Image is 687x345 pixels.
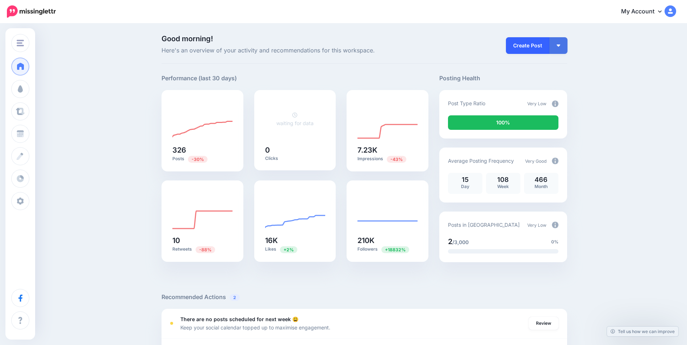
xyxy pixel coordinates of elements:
[172,156,233,162] p: Posts
[188,156,208,163] span: Previous period: 463
[357,237,418,244] h5: 210K
[527,101,546,106] span: Very Low
[552,158,558,164] img: info-circle-grey.png
[490,176,517,183] p: 108
[162,74,237,83] h5: Performance (last 30 days)
[607,327,678,336] a: Tell us how we can improve
[506,37,549,54] a: Create Post
[265,146,325,154] h5: 0
[172,146,233,154] h5: 326
[17,40,24,46] img: menu.png
[381,246,409,253] span: Previous period: 1.11K
[448,221,520,229] p: Posts in [GEOGRAPHIC_DATA]
[170,322,173,325] div: <div class='status-dot small red margin-right'></div>Error
[180,316,298,322] b: There are no posts scheduled for next week 😩
[527,222,546,228] span: Very Low
[552,101,558,107] img: info-circle-grey.png
[276,112,314,126] a: waiting for data
[357,156,418,162] p: Impressions
[196,246,215,253] span: Previous period: 81
[557,44,560,47] img: arrow-down-white.png
[172,237,233,244] h5: 10
[172,246,233,253] p: Retweets
[439,74,567,83] h5: Posting Health
[461,184,469,189] span: Day
[552,222,558,228] img: info-circle-grey.png
[387,156,406,163] span: Previous period: 12.8K
[180,323,330,332] p: Keep your social calendar topped up to maximise engagement.
[230,294,240,301] span: 2
[265,237,325,244] h5: 16K
[7,5,56,18] img: Missinglettr
[162,293,567,302] h5: Recommended Actions
[497,184,509,189] span: Week
[162,34,213,43] span: Good morning!
[265,156,325,161] p: Clicks
[162,46,428,55] span: Here's an overview of your activity and recommendations for this workspace.
[452,239,469,245] span: /3,000
[525,158,546,164] span: Very Good
[535,184,548,189] span: Month
[265,246,325,253] p: Likes
[448,237,452,246] span: 2
[357,246,418,253] p: Followers
[529,317,558,330] a: Review
[448,157,514,165] p: Average Posting Frequency
[448,99,485,107] p: Post Type Ratio
[551,238,558,246] span: 0%
[452,176,479,183] p: 15
[614,3,676,21] a: My Account
[357,146,418,154] h5: 7.23K
[280,246,297,253] span: Previous period: 15.8K
[448,115,558,130] div: 100% of your posts in the last 30 days were manually created (i.e. were not from Drip Campaigns o...
[528,176,555,183] p: 466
